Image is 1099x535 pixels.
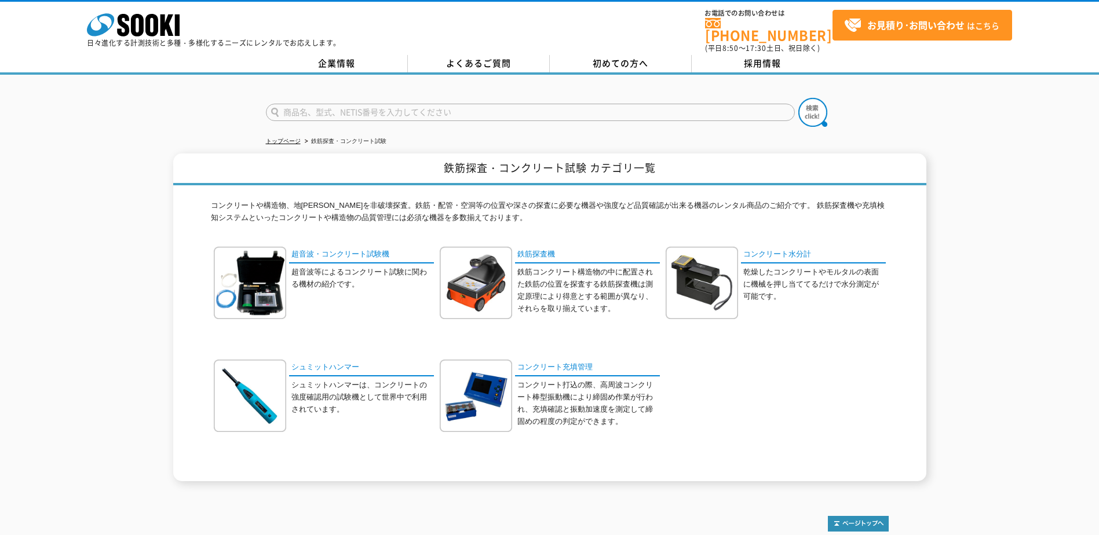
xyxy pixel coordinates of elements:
h1: 鉄筋探査・コンクリート試験 カテゴリ一覧 [173,153,926,185]
img: コンクリート水分計 [666,247,738,319]
a: [PHONE_NUMBER] [705,18,833,42]
a: 鉄筋探査機 [515,247,660,263]
a: コンクリート充填管理 [515,360,660,376]
a: よくあるご質問 [408,55,550,72]
a: 初めての方へ [550,55,692,72]
p: 日々進化する計測技術と多種・多様化するニーズにレンタルでお応えします。 [87,39,341,46]
span: 17:30 [746,43,766,53]
p: 鉄筋コンクリート構造物の中に配置された鉄筋の位置を探査する鉄筋探査機は測定原理により得意とする範囲が異なり、それらを取り揃えています。 [517,266,660,314]
img: btn_search.png [798,98,827,127]
a: 超音波・コンクリート試験機 [289,247,434,263]
a: シュミットハンマー [289,360,434,376]
img: 超音波・コンクリート試験機 [214,247,286,319]
img: トップページへ [828,516,889,532]
li: 鉄筋探査・コンクリート試験 [302,135,386,148]
img: シュミットハンマー [214,360,286,432]
p: 超音波等によるコンクリート試験に関わる機材の紹介です。 [291,266,434,291]
span: (平日 ～ 土日、祝日除く) [705,43,820,53]
img: 鉄筋探査機 [440,247,512,319]
input: 商品名、型式、NETIS番号を入力してください [266,104,795,121]
p: コンクリート打込の際、高周波コンクリート棒型振動機により締固め作業が行われ、充填確認と振動加速度を測定して締固めの程度の判定ができます。 [517,379,660,427]
span: はこちら [844,17,999,34]
span: お電話でのお問い合わせは [705,10,833,17]
a: お見積り･お問い合わせはこちら [833,10,1012,41]
p: 乾燥したコンクリートやモルタルの表面に機械を押し当ててるだけで水分測定が可能です。 [743,266,886,302]
a: 企業情報 [266,55,408,72]
span: 8:50 [722,43,739,53]
a: コンクリート水分計 [741,247,886,263]
span: 初めての方へ [593,57,648,69]
img: コンクリート充填管理 [440,360,512,432]
p: コンクリートや構造物、地[PERSON_NAME]を非破壊探査。鉄筋・配管・空洞等の位置や深さの探査に必要な機器や強度など品質確認が出来る機器のレンタル商品のご紹介です。 鉄筋探査機や充填検知シ... [211,200,889,230]
p: シュミットハンマーは、コンクリートの強度確認用の試験機として世界中で利用されています。 [291,379,434,415]
a: トップページ [266,138,301,144]
a: 採用情報 [692,55,834,72]
strong: お見積り･お問い合わせ [867,18,965,32]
